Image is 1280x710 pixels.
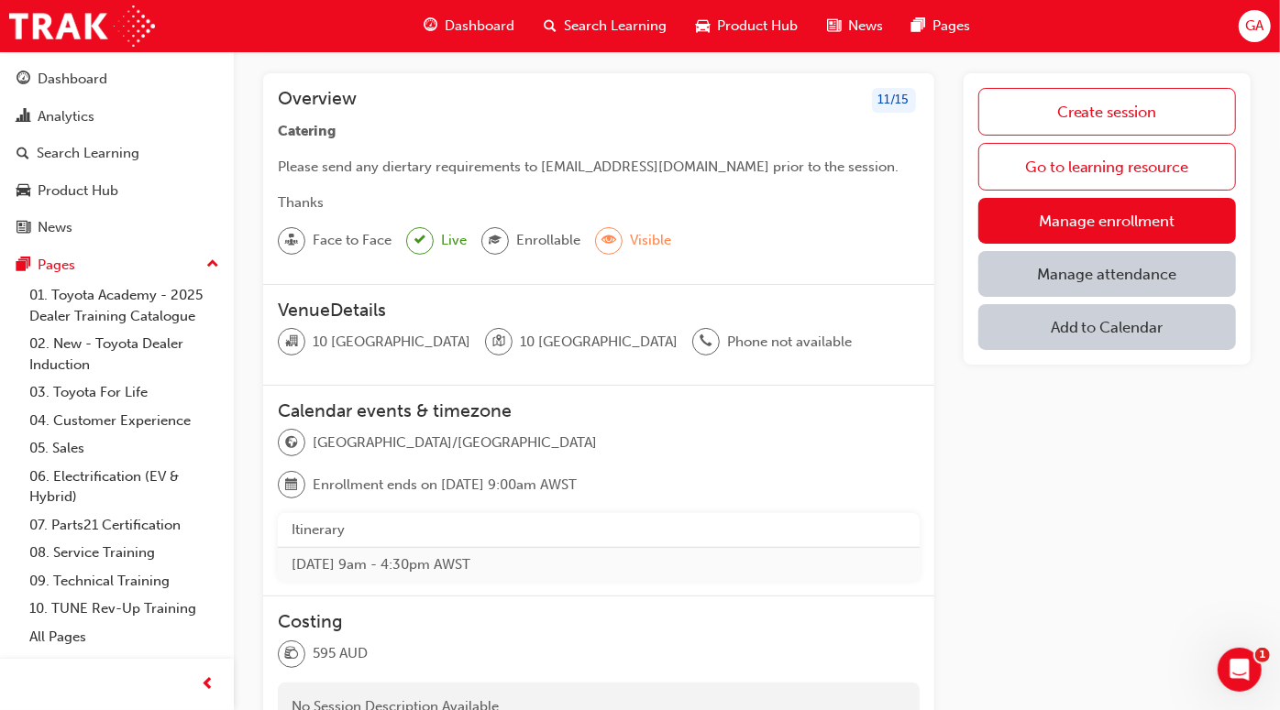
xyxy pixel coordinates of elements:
button: Pages [7,248,226,282]
span: car-icon [17,183,30,200]
span: Product Hub [717,16,798,37]
span: Enrollment ends on [DATE] 9:00am AWST [313,475,577,496]
span: sessionType_FACE_TO_FACE-icon [285,229,298,253]
button: Add to Calendar [978,304,1237,350]
a: car-iconProduct Hub [681,7,812,45]
span: tick-icon [414,229,425,252]
span: car-icon [696,15,710,38]
span: money-icon [285,642,298,666]
div: 11 / 15 [872,88,916,113]
span: [GEOGRAPHIC_DATA]/[GEOGRAPHIC_DATA] [313,432,597,453]
h3: Overview [278,88,357,113]
a: Manage enrollment [978,198,1237,244]
div: Analytics [38,106,94,127]
span: Thanks [278,194,324,211]
button: GA [1239,10,1271,42]
a: 02. New - Toyota Dealer Induction [22,330,226,378]
span: Catering [278,123,336,139]
span: graduationCap-icon [489,229,502,253]
a: 08. Service Training [22,539,226,567]
a: 06. Electrification (EV & Hybrid) [22,463,226,511]
span: calendar-icon [285,474,298,497]
span: Enrollable [516,230,580,251]
th: Itinerary [278,513,920,547]
a: 04. Customer Experience [22,407,226,435]
span: chart-icon [17,109,30,126]
a: 07. Parts21 Certification [22,511,226,540]
span: 1 [1255,648,1270,662]
span: organisation-icon [285,330,298,354]
a: 05. Sales [22,434,226,463]
a: Create session [978,88,1237,136]
span: location-icon [492,330,505,354]
iframe: Intercom live chat [1218,648,1262,692]
a: news-iconNews [812,7,898,45]
a: Manage attendance [978,251,1237,297]
span: prev-icon [202,673,215,696]
span: Search Learning [564,16,667,37]
a: 09. Technical Training [22,567,226,595]
h3: Calendar events & timezone [278,400,920,421]
a: All Pages [22,623,226,651]
span: search-icon [17,146,29,162]
span: guage-icon [424,15,437,38]
span: up-icon [206,253,219,277]
div: News [38,217,72,238]
a: 01. Toyota Academy - 2025 Dealer Training Catalogue [22,281,226,330]
h3: VenueDetails [278,300,920,321]
a: Search Learning [7,137,226,170]
a: Dashboard [7,62,226,96]
h3: Costing [278,611,920,632]
span: News [848,16,883,37]
button: DashboardAnalyticsSearch LearningProduct HubNews [7,59,226,248]
span: GA [1245,16,1263,37]
span: pages-icon [912,15,926,38]
span: 595 AUD [313,643,368,664]
span: 10 [GEOGRAPHIC_DATA] [313,332,470,353]
span: pages-icon [17,257,30,274]
span: search-icon [544,15,557,38]
td: [DATE] 9am - 4:30pm AWST [278,547,920,581]
div: Pages [38,255,75,276]
a: Analytics [7,100,226,134]
span: eye-icon [602,229,615,253]
span: 10 [GEOGRAPHIC_DATA] [520,332,678,353]
span: news-icon [827,15,841,38]
span: Visible [630,230,671,251]
span: Please send any diertary requirements to [EMAIL_ADDRESS][DOMAIN_NAME] prior to the session. [278,158,899,175]
a: pages-iconPages [898,7,986,45]
a: News [7,211,226,245]
span: Live [441,230,467,251]
div: Search Learning [37,143,139,164]
a: search-iconSearch Learning [529,7,681,45]
span: news-icon [17,220,30,236]
span: guage-icon [17,71,30,88]
a: 10. TUNE Rev-Up Training [22,595,226,623]
span: Pages [933,16,971,37]
span: Face to Face [313,230,392,251]
a: Go to learning resource [978,143,1237,191]
span: Dashboard [445,16,514,37]
a: guage-iconDashboard [409,7,529,45]
a: Product Hub [7,174,226,208]
span: phone-icon [700,330,712,354]
span: globe-icon [285,431,298,455]
a: 03. Toyota For Life [22,378,226,407]
span: Phone not available [727,332,852,353]
img: Trak [9,5,155,47]
div: Product Hub [38,180,118,202]
div: Dashboard [38,69,107,90]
